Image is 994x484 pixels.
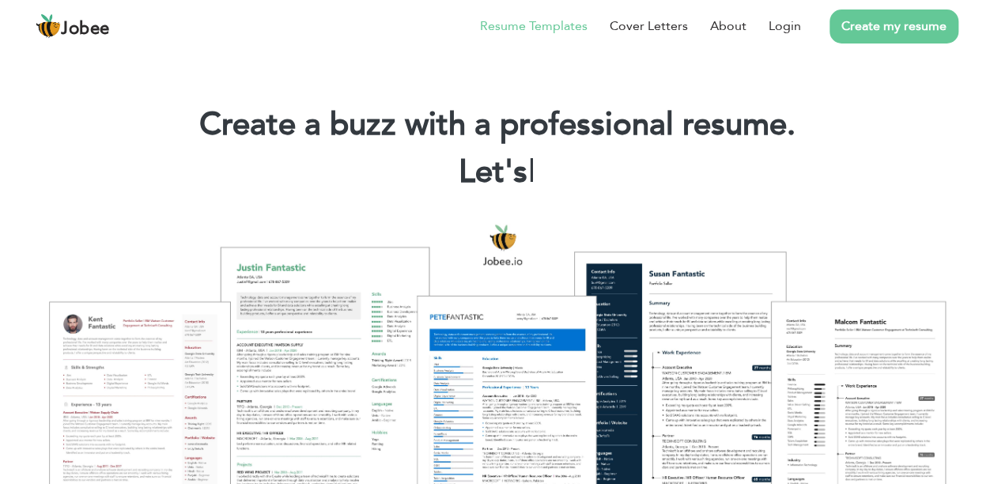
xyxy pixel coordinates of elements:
[710,17,746,36] a: About
[61,21,110,38] span: Jobee
[480,17,588,36] a: Resume Templates
[769,17,801,36] a: Login
[36,13,110,39] a: Jobee
[36,13,61,39] img: jobee.io
[24,104,970,146] h1: Create a buzz with a professional resume.
[610,17,688,36] a: Cover Letters
[528,150,535,194] span: |
[24,152,970,193] h2: Let's
[830,9,958,43] a: Create my resume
